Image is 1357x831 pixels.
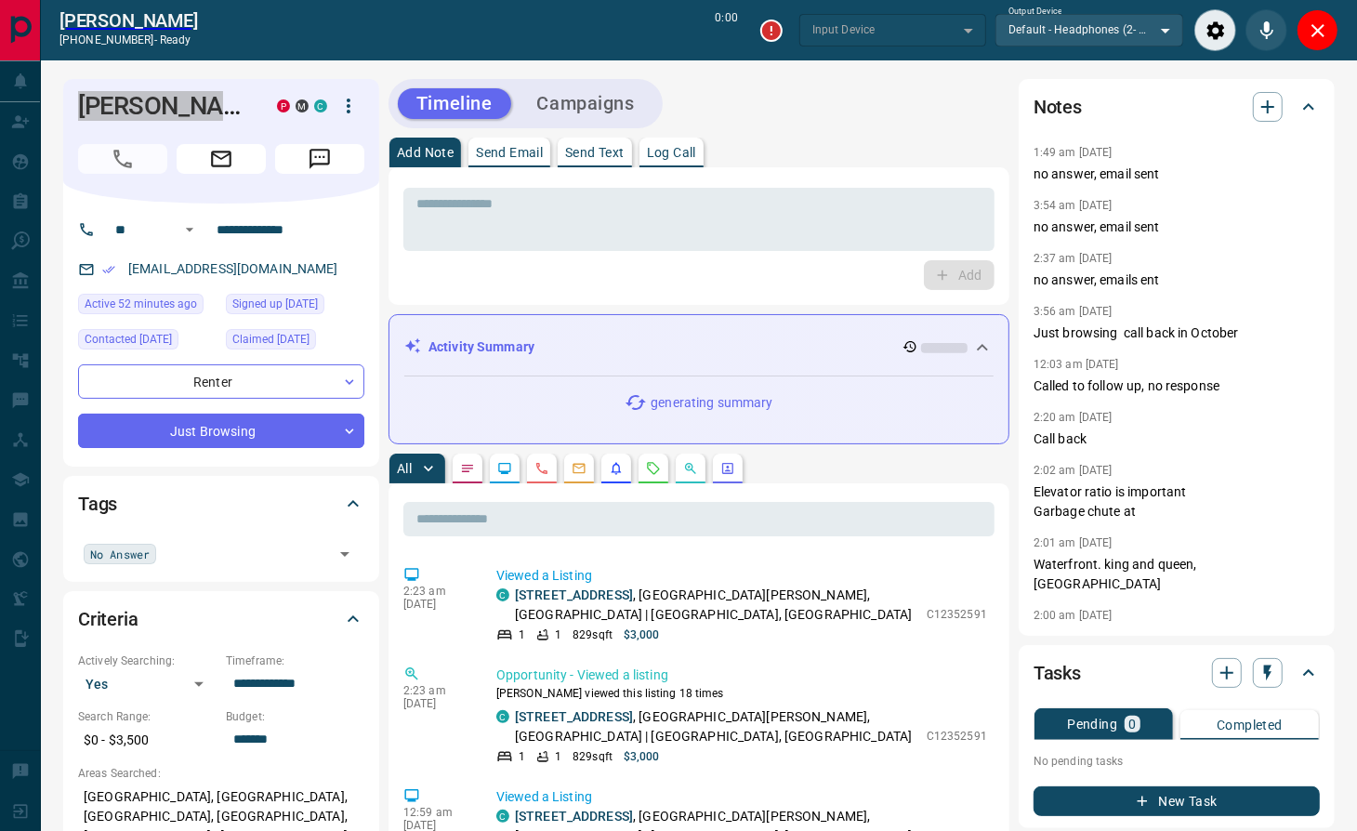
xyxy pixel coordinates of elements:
[78,414,364,448] div: Just Browsing
[1034,464,1113,477] p: 2:02 am [DATE]
[519,627,525,643] p: 1
[1034,482,1320,521] p: Elevator ratio is important Garbage chute at
[519,88,653,119] button: Campaigns
[460,461,475,476] svg: Notes
[226,294,364,320] div: Tue Sep 15 2020
[1034,658,1081,688] h2: Tasks
[1034,92,1082,122] h2: Notes
[651,393,772,413] p: generating summary
[496,810,509,823] div: condos.ca
[85,295,197,313] span: Active 52 minutes ago
[1034,323,1320,343] p: Just browsing call back in October
[573,627,613,643] p: 829 sqft
[90,545,150,563] span: No Answer
[496,787,987,807] p: Viewed a Listing
[476,146,543,159] p: Send Email
[403,585,468,598] p: 2:23 am
[1034,270,1320,290] p: no answer, emails ent
[515,587,633,602] a: [STREET_ADDRESS]
[1034,218,1320,237] p: no answer, email sent
[515,707,917,746] p: , [GEOGRAPHIC_DATA][PERSON_NAME], [GEOGRAPHIC_DATA] | [GEOGRAPHIC_DATA], [GEOGRAPHIC_DATA]
[1034,609,1113,622] p: 2:00 am [DATE]
[397,146,454,159] p: Add Note
[720,461,735,476] svg: Agent Actions
[1034,555,1320,594] p: Waterfront. king and queen, [GEOGRAPHIC_DATA]
[1034,376,1320,396] p: Called to follow up, no response
[404,330,994,364] div: Activity Summary
[927,728,987,745] p: C12352591
[232,295,318,313] span: Signed up [DATE]
[1067,718,1117,731] p: Pending
[624,748,660,765] p: $3,000
[59,32,198,48] p: [PHONE_NUMBER] -
[1194,9,1236,51] div: Audio Settings
[277,99,290,112] div: property.ca
[128,261,338,276] a: [EMAIL_ADDRESS][DOMAIN_NAME]
[78,653,217,669] p: Actively Searching:
[555,748,561,765] p: 1
[1128,718,1136,731] p: 0
[78,708,217,725] p: Search Range:
[555,627,561,643] p: 1
[78,364,364,399] div: Renter
[314,99,327,112] div: condos.ca
[403,684,468,697] p: 2:23 am
[78,481,364,526] div: Tags
[1034,536,1113,549] p: 2:01 am [DATE]
[78,765,364,782] p: Areas Searched:
[1297,9,1338,51] div: Close
[403,598,468,611] p: [DATE]
[177,144,266,174] span: Email
[572,461,586,476] svg: Emails
[332,541,358,567] button: Open
[78,725,217,756] p: $0 - $3,500
[85,330,172,349] span: Contacted [DATE]
[1034,651,1320,695] div: Tasks
[226,653,364,669] p: Timeframe:
[496,685,987,702] p: [PERSON_NAME] viewed this listing 18 times
[496,566,987,586] p: Viewed a Listing
[1034,429,1320,449] p: Call back
[927,606,987,623] p: C12352591
[534,461,549,476] svg: Calls
[403,697,468,710] p: [DATE]
[403,806,468,819] p: 12:59 am
[78,604,138,634] h2: Criteria
[59,9,198,32] a: [PERSON_NAME]
[275,144,364,174] span: Message
[78,669,217,699] div: Yes
[78,294,217,320] div: Tue Oct 14 2025
[565,146,625,159] p: Send Text
[515,586,917,625] p: , [GEOGRAPHIC_DATA][PERSON_NAME], [GEOGRAPHIC_DATA] | [GEOGRAPHIC_DATA], [GEOGRAPHIC_DATA]
[78,489,117,519] h2: Tags
[397,462,412,475] p: All
[715,9,737,51] p: 0:00
[160,33,191,46] span: ready
[226,329,364,355] div: Fri Mar 19 2021
[1034,305,1113,318] p: 3:56 am [DATE]
[78,144,167,174] span: Call
[515,809,633,824] a: [STREET_ADDRESS]
[428,337,534,357] p: Activity Summary
[609,461,624,476] svg: Listing Alerts
[1034,199,1113,212] p: 3:54 am [DATE]
[78,329,217,355] div: Thu Oct 09 2025
[226,708,364,725] p: Budget:
[1034,747,1320,775] p: No pending tasks
[1034,85,1320,129] div: Notes
[1034,786,1320,816] button: New Task
[1245,9,1287,51] div: Mute
[1034,358,1119,371] p: 12:03 am [DATE]
[647,146,696,159] p: Log Call
[624,627,660,643] p: $3,000
[296,99,309,112] div: mrloft.ca
[102,263,115,276] svg: Email Verified
[1034,146,1113,159] p: 1:49 am [DATE]
[1008,6,1061,18] label: Output Device
[646,461,661,476] svg: Requests
[519,748,525,765] p: 1
[78,91,249,121] h1: [PERSON_NAME]
[683,461,698,476] svg: Opportunities
[1217,719,1283,732] p: Completed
